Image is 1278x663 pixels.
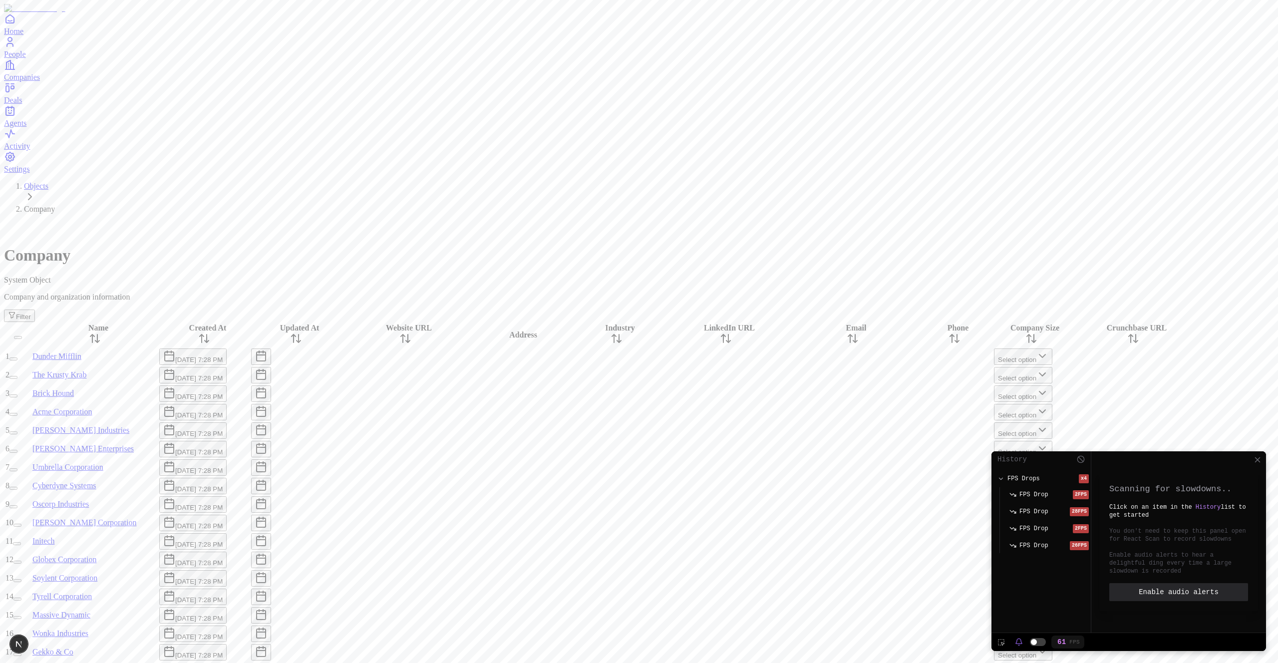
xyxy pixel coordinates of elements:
span: 6 [5,444,9,453]
span: Home [4,27,23,35]
span: [DATE] 7:28 PM [175,522,223,530]
span: Filter [16,313,31,321]
button: [DATE] 7:28 PM [159,533,227,550]
a: Activity [4,128,1274,150]
span: [DATE] 7:28 PM [175,504,223,511]
span: Agents [4,119,26,127]
a: [PERSON_NAME] Enterprises [32,444,134,453]
a: Home [4,13,1274,35]
a: Dunder Mifflin [32,352,81,360]
a: Umbrella Corporation [32,463,103,471]
span: [DATE] 7:28 PM [175,596,223,604]
span: 11 [5,537,13,545]
span: 10 [5,518,13,527]
span: 17 [5,648,13,656]
button: [DATE] 7:28 PM [159,348,227,365]
button: [DATE] 7:28 PM [159,459,227,476]
span: Updated At [280,324,319,332]
span: 15 [5,611,13,619]
span: Deals [4,96,22,104]
span: Company [24,205,55,213]
button: [DATE] 7:28 PM [159,441,227,457]
a: Objects [24,182,48,190]
span: [DATE] 7:28 PM [175,485,223,493]
button: [DATE] 7:28 PM [159,552,227,568]
a: Acme Corporation [32,407,92,416]
a: Initech [32,537,54,545]
h1: Company [4,246,1274,265]
button: [DATE] 7:28 PM [159,515,227,531]
span: Crunchbase URL [1107,324,1167,332]
span: [DATE] 7:28 PM [175,541,223,548]
span: 12 [5,555,13,564]
div: System Object [4,276,1274,285]
span: [DATE] 7:28 PM [175,356,223,363]
button: [DATE] 7:28 PM [159,644,227,661]
button: [DATE] 7:28 PM [159,607,227,624]
span: 13 [5,574,13,582]
button: [DATE] 7:28 PM [159,496,227,513]
a: Tyrell Corporation [32,592,92,601]
span: 3 [5,389,9,397]
button: [DATE] 7:28 PM [159,478,227,494]
a: Deals [4,82,1274,104]
span: 5 [5,426,9,434]
span: Created At [189,324,227,332]
span: Name [88,324,108,332]
a: Oscorp Industries [32,500,89,508]
span: Phone [948,324,969,332]
span: [DATE] 7:28 PM [175,393,223,400]
img: Item Brain Logo [4,4,65,13]
nav: Breadcrumb [4,182,1274,214]
span: Activity [4,142,30,150]
a: Cyberdyne Systems [32,481,96,490]
button: [DATE] 7:28 PM [159,589,227,605]
a: Wonka Industries [32,629,88,638]
span: [DATE] 7:28 PM [175,448,223,456]
a: The Krusty Krab [32,370,86,379]
span: Company Size [1010,324,1059,332]
button: [DATE] 7:28 PM [159,570,227,587]
a: Soylent Corporation [32,574,97,582]
span: People [4,50,26,58]
a: Settings [4,151,1274,173]
span: [DATE] 7:28 PM [175,633,223,641]
span: 9 [5,500,9,508]
span: 7 [5,463,9,471]
span: [DATE] 7:28 PM [175,467,223,474]
span: [DATE] 7:28 PM [175,559,223,567]
a: Gekko & Co [32,648,73,656]
a: People [4,36,1274,58]
span: Companies [4,73,40,81]
span: [DATE] 7:28 PM [175,374,223,382]
span: Website URL [386,324,432,332]
a: Globex Corporation [32,555,96,564]
span: 4 [5,407,9,416]
button: [DATE] 7:28 PM [159,404,227,420]
a: Companies [4,59,1274,81]
span: [DATE] 7:28 PM [175,411,223,419]
a: [PERSON_NAME] Industries [32,426,129,434]
span: Industry [605,324,635,332]
span: 8 [5,481,9,490]
span: [DATE] 7:28 PM [175,615,223,622]
span: [DATE] 7:28 PM [175,578,223,585]
a: Brick Hound [32,389,74,397]
button: [DATE] 7:28 PM [159,422,227,439]
span: 16 [5,629,13,638]
span: [DATE] 7:28 PM [175,430,223,437]
span: Settings [4,165,30,173]
a: [PERSON_NAME] Corporation [32,518,136,527]
span: 2 [5,370,9,379]
span: [DATE] 7:28 PM [175,652,223,659]
span: Address [509,331,537,339]
button: Filter [4,310,35,322]
span: Email [846,324,867,332]
button: [DATE] 7:28 PM [159,626,227,642]
a: Agents [4,105,1274,127]
a: Massive Dynamic [32,611,90,619]
span: 14 [5,592,13,601]
span: LinkedIn URL [704,324,755,332]
span: 1 [5,352,9,360]
button: [DATE] 7:28 PM [159,385,227,402]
